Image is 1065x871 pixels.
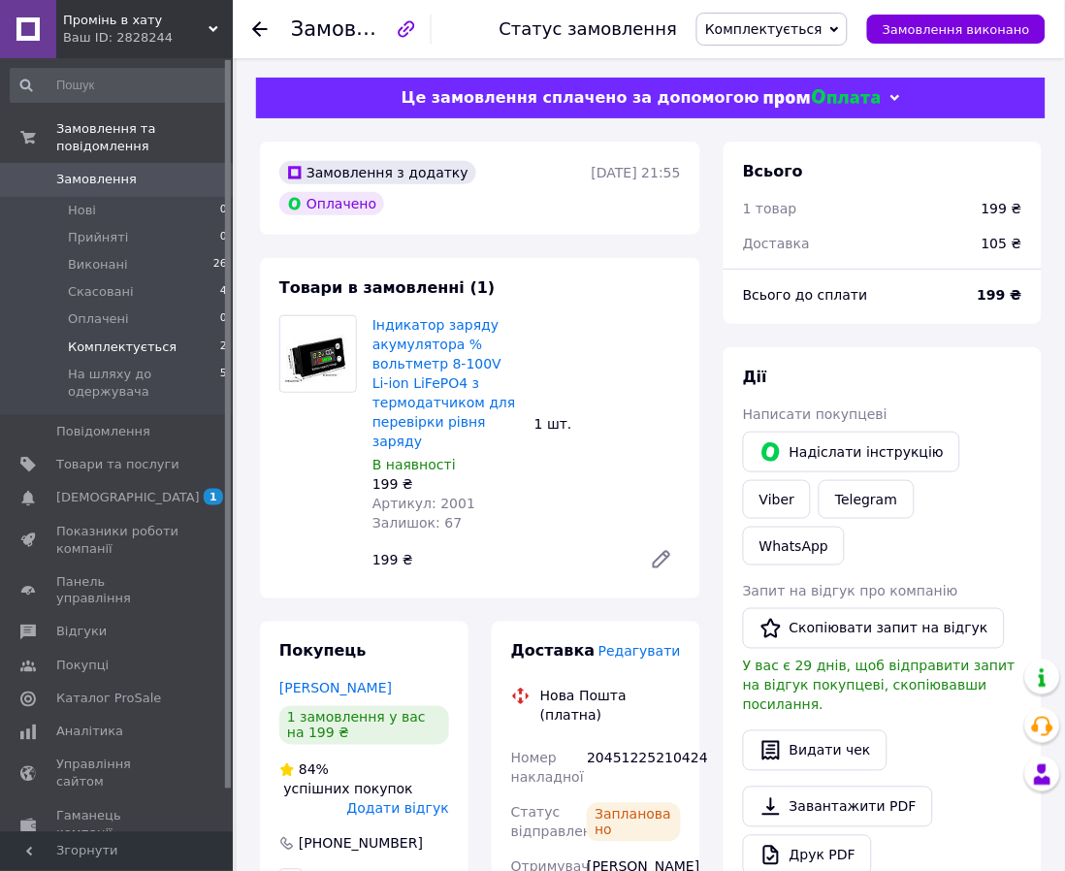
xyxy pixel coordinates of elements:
[819,480,914,519] a: Telegram
[743,730,887,771] button: Видати чек
[68,339,177,356] span: Комплектується
[291,17,421,41] span: Замовлення
[10,68,229,103] input: Пошук
[970,222,1034,265] div: 105 ₴
[279,278,496,297] span: Товари в замовленні (1)
[220,339,227,356] span: 2
[743,201,797,216] span: 1 товар
[252,19,268,39] div: Повернутися назад
[279,760,449,799] div: успішних покупок
[220,202,227,219] span: 0
[743,608,1005,649] button: Скопіювати запит на відгук
[56,757,179,791] span: Управління сайтом
[56,624,107,641] span: Відгуки
[978,287,1022,303] b: 199 ₴
[56,120,233,155] span: Замовлення та повідомлення
[220,283,227,301] span: 4
[204,489,223,505] span: 1
[279,706,449,745] div: 1 замовлення у вас на 199 ₴
[982,199,1022,218] div: 199 ₴
[56,456,179,473] span: Товари та послуги
[743,432,960,472] button: Надіслати інструкцію
[743,659,1016,713] span: У вас є 29 днів, щоб відправити запит на відгук покупцеві, скопіювавши посилання.
[220,310,227,328] span: 0
[56,573,179,608] span: Панель управління
[743,527,845,565] a: WhatsApp
[511,642,596,661] span: Доставка
[56,523,179,558] span: Показники роботи компанії
[743,162,803,180] span: Всього
[280,316,356,392] img: Індикатор заряду акумулятора % вольтметр 8-100V Li-ion LiFePO4 з термодатчиком для перевірки рівн...
[68,256,128,274] span: Виконані
[372,515,462,531] span: Залишок: 67
[279,642,367,661] span: Покупець
[511,805,609,840] span: Статус відправлення
[68,202,96,219] span: Нові
[299,762,329,778] span: 84%
[743,480,811,519] a: Viber
[743,368,767,386] span: Дії
[743,236,810,251] span: Доставка
[402,88,759,107] span: Це замовлення сплачено за допомогою
[297,834,425,854] div: [PHONE_NUMBER]
[583,741,685,795] div: 20451225210424
[68,310,129,328] span: Оплачені
[743,406,887,422] span: Написати покупцеві
[592,165,681,180] time: [DATE] 21:55
[372,474,519,494] div: 199 ₴
[63,29,233,47] div: Ваш ID: 2828244
[56,171,137,188] span: Замовлення
[372,457,456,472] span: В наявності
[56,423,150,440] span: Повідомлення
[500,19,678,39] div: Статус замовлення
[56,808,179,843] span: Гаманець компанії
[743,787,933,827] a: Завантажити PDF
[279,681,392,696] a: [PERSON_NAME]
[347,801,449,817] span: Додати відгук
[527,410,689,437] div: 1 шт.
[598,644,681,660] span: Редагувати
[867,15,1046,44] button: Замовлення виконано
[587,803,681,842] div: Заплановано
[56,658,109,675] span: Покупці
[365,546,634,573] div: 199 ₴
[743,583,958,598] span: Запит на відгук про компанію
[642,540,681,579] a: Редагувати
[279,161,476,184] div: Замовлення з додатку
[213,256,227,274] span: 26
[220,366,227,401] span: 5
[220,229,227,246] span: 0
[764,89,881,108] img: evopay logo
[743,287,868,303] span: Всього до сплати
[68,229,128,246] span: Прийняті
[56,691,161,708] span: Каталог ProSale
[63,12,209,29] span: Промінь в хату
[279,192,384,215] div: Оплачено
[535,687,686,726] div: Нова Пошта (платна)
[372,317,516,449] a: Індикатор заряду акумулятора % вольтметр 8-100V Li-ion LiFePO4 з термодатчиком для перевірки рівн...
[372,496,475,511] span: Артикул: 2001
[705,21,823,37] span: Комплектується
[56,724,123,741] span: Аналітика
[68,283,134,301] span: Скасовані
[68,366,220,401] span: На шляху до одержувача
[511,751,584,786] span: Номер накладної
[56,489,200,506] span: [DEMOGRAPHIC_DATA]
[883,22,1030,37] span: Замовлення виконано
